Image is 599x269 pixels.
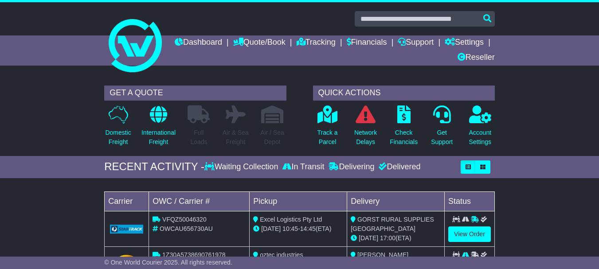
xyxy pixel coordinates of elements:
[431,105,453,152] a: GetSupport
[104,259,232,266] span: © One World Courier 2025. All rights reserved.
[376,162,420,172] div: Delivered
[253,224,343,234] div: - (ETA)
[282,225,298,232] span: 10:45
[188,128,210,147] p: Full Loads
[317,128,337,147] p: Track a Parcel
[104,160,204,173] div: RECENT ACTIVITY -
[175,35,222,51] a: Dashboard
[160,225,213,232] span: OWCAU656730AU
[458,51,495,66] a: Reseller
[300,225,316,232] span: 14:45
[250,191,347,211] td: Pickup
[390,128,418,147] p: Check Financials
[357,251,408,258] span: [PERSON_NAME]
[351,216,434,232] span: GORST RURAL SUPPLIES [GEOGRAPHIC_DATA]
[141,128,176,147] p: International Freight
[105,105,131,152] a: DomesticFreight
[204,162,280,172] div: Waiting Collection
[110,225,143,234] img: GetCarrierServiceLogo
[448,226,491,242] a: View Order
[223,128,249,147] p: Air & Sea Freight
[104,86,286,101] div: GET A QUOTE
[149,191,250,211] td: OWC / Carrier #
[326,162,376,172] div: Delivering
[347,191,445,211] td: Delivery
[354,105,377,152] a: NetworkDelays
[359,234,378,242] span: [DATE]
[162,251,225,258] span: 1Z30A5738690761978
[105,191,149,211] td: Carrier
[445,191,495,211] td: Status
[354,128,377,147] p: Network Delays
[261,225,281,232] span: [DATE]
[105,128,131,147] p: Domestic Freight
[162,216,207,223] span: VFQZ50046320
[398,35,434,51] a: Support
[347,35,387,51] a: Financials
[468,105,492,152] a: AccountSettings
[297,35,336,51] a: Tracking
[380,234,395,242] span: 17:00
[431,128,453,147] p: Get Support
[317,105,338,152] a: Track aParcel
[260,216,322,223] span: Excel Logistics Pty Ltd
[445,35,484,51] a: Settings
[469,128,491,147] p: Account Settings
[260,128,284,147] p: Air / Sea Depot
[351,234,441,243] div: (ETA)
[141,105,176,152] a: InternationalFreight
[313,86,495,101] div: QUICK ACTIONS
[233,35,286,51] a: Quote/Book
[280,162,326,172] div: In Transit
[389,105,418,152] a: CheckFinancials
[260,251,303,258] span: oztec industries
